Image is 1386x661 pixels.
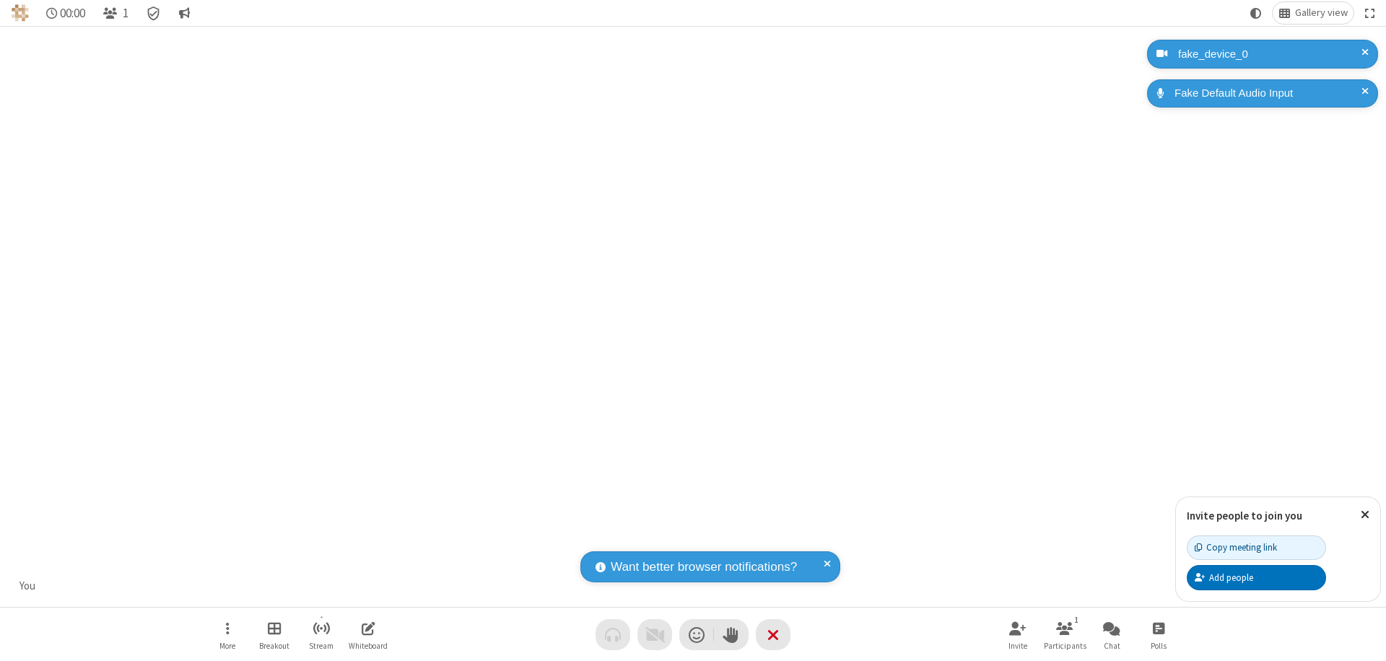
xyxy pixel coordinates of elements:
[1008,642,1027,650] span: Invite
[14,578,41,595] div: You
[219,642,235,650] span: More
[349,642,388,650] span: Whiteboard
[1187,535,1326,560] button: Copy meeting link
[206,614,249,655] button: Open menu
[300,614,343,655] button: Start streaming
[173,2,196,24] button: Conversation
[679,619,714,650] button: Send a reaction
[1151,642,1167,650] span: Polls
[596,619,630,650] button: Audio problem - check your Internet connection or call by phone
[1071,613,1083,626] div: 1
[123,6,128,20] span: 1
[60,6,85,20] span: 00:00
[1137,614,1180,655] button: Open poll
[1187,565,1326,590] button: Add people
[40,2,92,24] div: Timer
[1044,642,1086,650] span: Participants
[1169,85,1367,102] div: Fake Default Audio Input
[1104,642,1120,650] span: Chat
[12,4,29,22] img: QA Selenium DO NOT DELETE OR CHANGE
[97,2,134,24] button: Open participant list
[1195,540,1277,554] div: Copy meeting link
[309,642,334,650] span: Stream
[1350,497,1380,533] button: Close popover
[1359,2,1381,24] button: Fullscreen
[637,619,672,650] button: Video
[1090,614,1133,655] button: Open chat
[1043,614,1086,655] button: Open participant list
[1173,46,1367,63] div: fake_device_0
[611,558,797,577] span: Want better browser notifications?
[346,614,390,655] button: Open shared whiteboard
[1187,509,1302,522] label: Invite people to join you
[714,619,749,650] button: Raise hand
[253,614,296,655] button: Manage Breakout Rooms
[1273,2,1354,24] button: Change layout
[1295,7,1348,19] span: Gallery view
[259,642,289,650] span: Breakout
[756,619,790,650] button: End or leave meeting
[140,2,167,24] div: Meeting details Encryption enabled
[996,614,1039,655] button: Invite participants (⌘+Shift+I)
[1245,2,1268,24] button: Using system theme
